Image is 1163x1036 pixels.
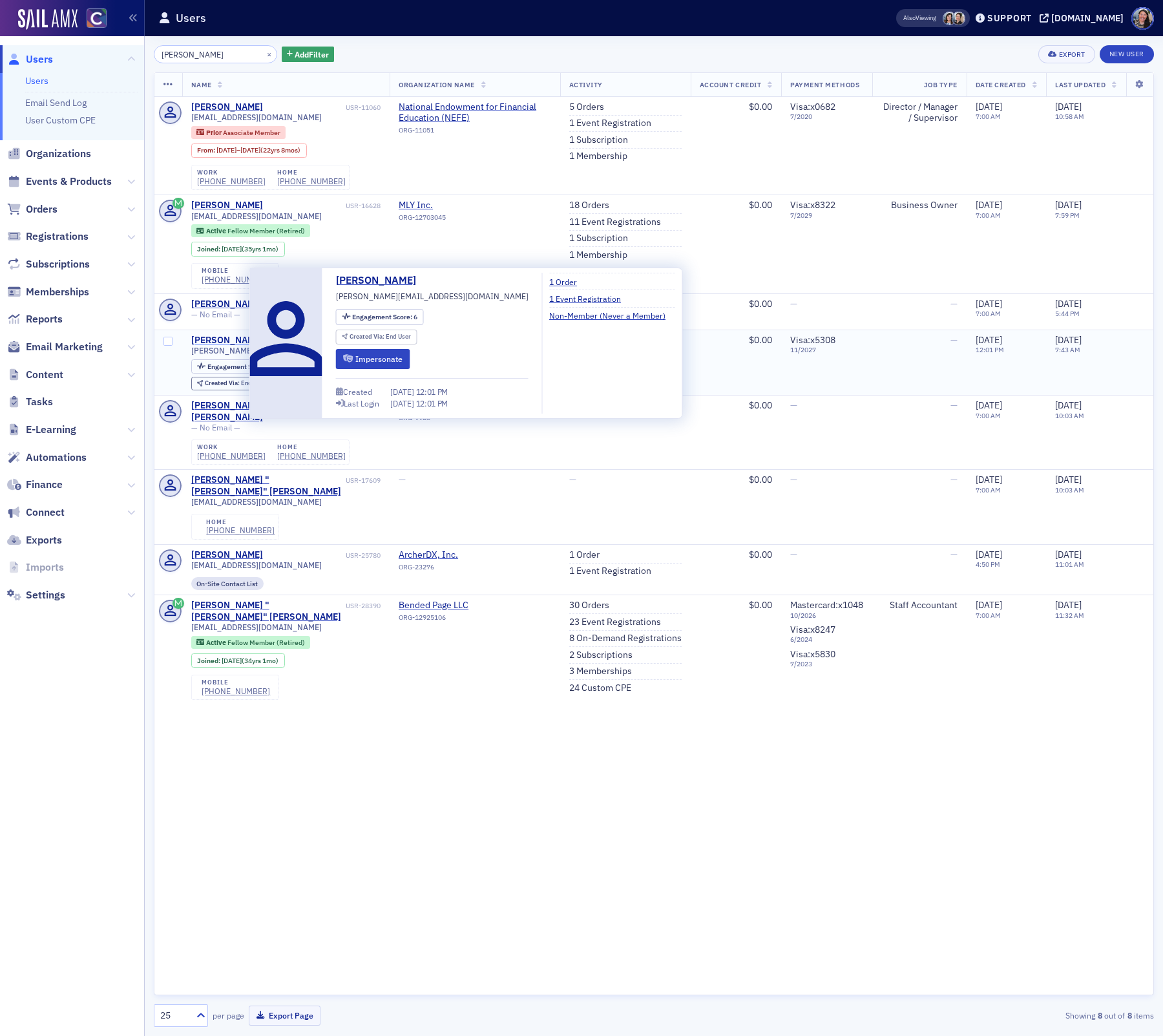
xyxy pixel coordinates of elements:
[569,233,628,244] a: 1 Subscription
[1040,14,1128,23] button: [DOMAIN_NAME]
[1055,101,1082,112] span: [DATE]
[249,1006,320,1026] button: Export Page
[352,313,417,321] div: 6
[207,362,269,371] span: Engagement Score :
[399,126,551,139] div: ORG-11051
[569,80,603,89] span: Activity
[7,257,90,271] a: Subscriptions
[976,345,1004,354] time: 12:01 PM
[18,9,78,30] a: SailAMX
[222,657,278,665] div: (34yrs 1mo)
[950,298,958,310] span: —
[26,560,64,575] span: Imports
[277,443,346,451] div: home
[399,213,516,226] div: ORG-12703045
[197,443,266,451] div: work
[277,169,346,176] div: home
[399,549,516,561] span: ArcherDX, Inc.
[26,312,63,326] span: Reports
[1055,345,1080,354] time: 7:43 AM
[191,143,307,158] div: From: 2000-05-31 00:00:00
[206,518,275,526] div: home
[26,52,53,67] span: Users
[223,128,280,137] span: Associate Member
[390,398,416,408] span: [DATE]
[399,200,516,211] a: MLY Inc.
[569,682,631,694] a: 24 Custom CPE
[549,276,587,288] a: 1 Order
[1055,80,1105,89] span: Last Updated
[191,377,273,390] div: Created Via: End User
[25,75,48,87] a: Users
[903,14,916,22] div: Also
[336,290,529,302] span: [PERSON_NAME][EMAIL_ADDRESS][DOMAIN_NAME]
[1055,485,1084,494] time: 10:03 AM
[569,566,651,577] a: 1 Event Registration
[26,533,62,547] span: Exports
[976,485,1001,494] time: 7:00 AM
[1055,199,1082,211] span: [DATE]
[346,476,381,485] div: USR-17609
[191,211,322,221] span: [EMAIL_ADDRESS][DOMAIN_NAME]
[26,395,53,409] span: Tasks
[202,267,270,275] div: mobile
[26,478,63,492] span: Finance
[569,118,651,129] a: 1 Event Registration
[7,312,63,326] a: Reports
[950,334,958,346] span: —
[399,600,516,611] a: Bended Page LLC
[191,423,240,432] span: — No Email —
[987,12,1032,24] div: Support
[196,128,280,136] a: Prior Associate Member
[216,145,236,154] span: [DATE]
[749,101,772,112] span: $0.00
[346,602,381,610] div: USR-28390
[1055,611,1084,620] time: 11:32 AM
[240,145,260,154] span: [DATE]
[197,176,266,186] a: [PHONE_NUMBER]
[549,293,631,304] a: 1 Event Registration
[7,478,63,492] a: Finance
[25,114,96,126] a: User Custom CPE
[976,599,1002,611] span: [DATE]
[569,617,661,628] a: 23 Event Registrations
[976,411,1001,420] time: 7:00 AM
[943,12,956,25] span: Stacy Svendsen
[749,549,772,560] span: $0.00
[350,333,411,341] div: End User
[7,533,62,547] a: Exports
[790,80,859,89] span: Payment Methods
[350,332,386,341] span: Created Via :
[26,202,58,217] span: Orders
[202,275,270,284] div: [PHONE_NUMBER]
[790,101,835,112] span: Visa : x0682
[277,176,346,186] a: [PHONE_NUMBER]
[790,199,835,211] span: Visa : x8322
[399,101,551,124] a: National Endowment for Financial Education (NEFE)
[881,200,958,211] div: Business Owner
[222,656,242,665] span: [DATE]
[265,103,381,112] div: USR-11060
[202,686,270,696] a: [PHONE_NUMBER]
[1055,334,1082,346] span: [DATE]
[191,299,263,310] div: [PERSON_NAME]
[881,600,958,611] div: Staff Accountant
[976,112,1001,121] time: 7:00 AM
[569,666,632,677] a: 3 Memberships
[191,400,348,423] div: [PERSON_NAME] "[PERSON_NAME]" [PERSON_NAME]
[26,147,91,161] span: Organizations
[1055,560,1084,569] time: 11:01 AM
[7,147,91,161] a: Organizations
[569,600,609,611] a: 30 Orders
[78,8,107,30] a: View Homepage
[205,380,266,387] div: End User
[295,48,329,60] span: Add Filter
[191,335,263,346] a: [PERSON_NAME]
[399,474,406,485] span: —
[924,80,958,89] span: Job Type
[830,1010,1154,1021] div: Showing out of items
[336,273,426,288] a: [PERSON_NAME]
[197,657,222,665] span: Joined :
